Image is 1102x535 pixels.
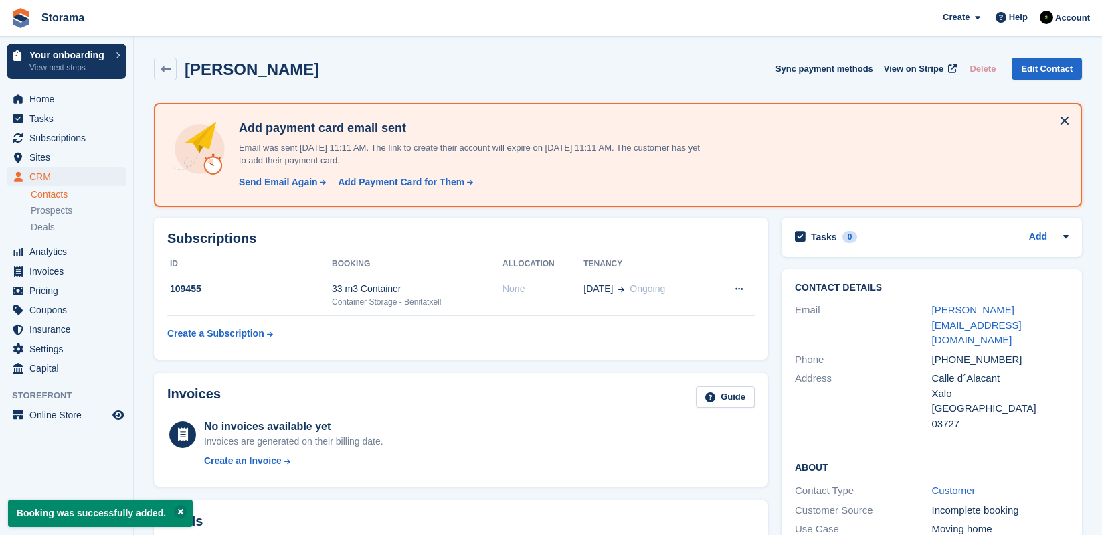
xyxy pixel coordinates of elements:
[932,386,1069,402] div: Xalo
[7,359,126,378] a: menu
[167,386,221,408] h2: Invoices
[7,167,126,186] a: menu
[338,175,464,189] div: Add Payment Card for Them
[811,231,837,243] h2: Tasks
[31,204,72,217] span: Prospects
[7,262,126,281] a: menu
[775,58,873,80] button: Sync payment methods
[333,175,474,189] a: Add Payment Card for Them
[167,282,332,296] div: 109455
[29,62,109,74] p: View next steps
[332,282,502,296] div: 33 m3 Container
[12,389,133,402] span: Storefront
[795,483,932,499] div: Contact Type
[7,320,126,339] a: menu
[204,454,282,468] div: Create an Invoice
[7,406,126,425] a: menu
[795,352,932,368] div: Phone
[943,11,970,24] span: Create
[185,60,319,78] h2: [PERSON_NAME]
[1055,11,1090,25] span: Account
[204,435,383,449] div: Invoices are generated on their billing date.
[1029,230,1047,245] a: Add
[7,129,126,147] a: menu
[29,406,110,425] span: Online Store
[29,320,110,339] span: Insurance
[7,339,126,358] a: menu
[7,242,126,261] a: menu
[167,327,264,341] div: Create a Subscription
[29,167,110,186] span: CRM
[8,500,193,527] p: Booking was successfully added.
[502,254,583,275] th: Allocation
[234,121,702,136] h4: Add payment card email sent
[583,254,711,275] th: Tenancy
[29,109,110,128] span: Tasks
[204,454,383,468] a: Create an Invoice
[7,301,126,319] a: menu
[29,90,110,108] span: Home
[167,254,332,275] th: ID
[29,262,110,281] span: Invoices
[502,282,583,296] div: None
[884,62,943,76] span: View on Stripe
[1040,11,1053,24] img: Stuart Pratt
[11,8,31,28] img: stora-icon-8386f47178a22dfd0bd8f6a31ec36ba5ce8667c1dd55bd0f319d3a0aa187defe.svg
[29,359,110,378] span: Capital
[31,204,126,218] a: Prospects
[31,220,126,234] a: Deals
[29,281,110,300] span: Pricing
[795,303,932,348] div: Email
[167,231,755,246] h2: Subscriptions
[932,352,1069,368] div: [PHONE_NUMBER]
[795,283,1069,293] h2: Contact Details
[31,188,126,201] a: Contacts
[932,416,1069,432] div: 03727
[29,129,110,147] span: Subscriptions
[879,58,959,80] a: View on Stripe
[696,386,755,408] a: Guide
[29,301,110,319] span: Coupons
[932,401,1069,416] div: [GEOGRAPHIC_DATA]
[795,460,1069,473] h2: About
[7,109,126,128] a: menu
[7,90,126,108] a: menu
[239,175,318,189] div: Send Email Again
[964,58,1001,80] button: Delete
[932,371,1069,386] div: Calle d´Alacant
[1009,11,1028,24] span: Help
[932,503,1069,518] div: Incomplete booking
[7,148,126,167] a: menu
[795,503,932,518] div: Customer Source
[7,44,126,79] a: Your onboarding View next steps
[932,485,976,496] a: Customer
[332,254,502,275] th: Booking
[110,407,126,423] a: Preview store
[36,7,90,29] a: Storama
[234,141,702,167] p: Email was sent [DATE] 11:11 AM. The link to create their account will expire on [DATE] 11:11 AM. ...
[167,321,273,346] a: Create a Subscription
[332,296,502,308] div: Container Storage - Benitatxell
[7,281,126,300] a: menu
[171,121,228,177] img: add-payment-card-4dbda4983b697a7845d177d07a5d71e8a16f1ec00487972de202a45f1e8132f5.svg
[31,221,55,234] span: Deals
[1012,58,1082,80] a: Edit Contact
[29,339,110,358] span: Settings
[29,242,110,261] span: Analytics
[583,282,613,296] span: [DATE]
[29,50,109,60] p: Your onboarding
[795,371,932,431] div: Address
[842,231,858,243] div: 0
[29,148,110,167] span: Sites
[630,283,665,294] span: Ongoing
[932,304,1022,346] a: [PERSON_NAME][EMAIL_ADDRESS][DOMAIN_NAME]
[204,418,383,435] div: No invoices available yet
